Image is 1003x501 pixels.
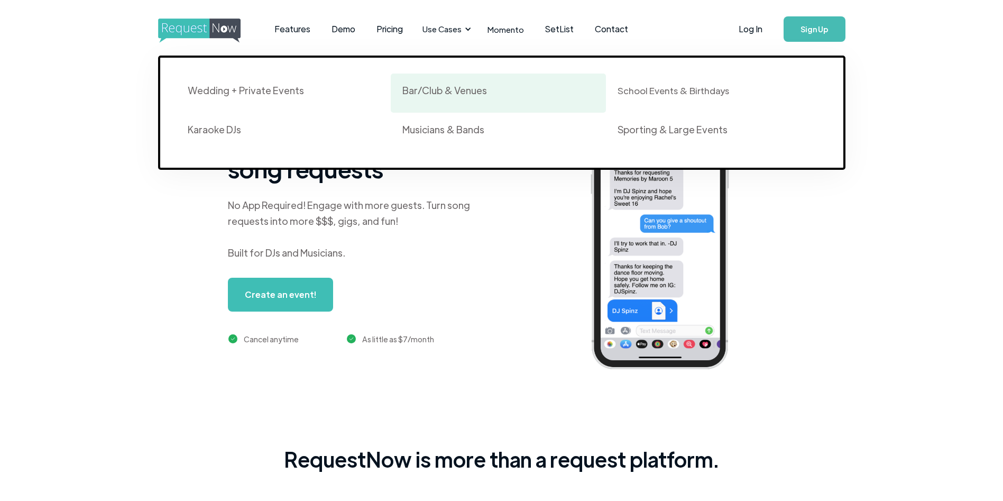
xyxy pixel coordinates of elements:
div: Wedding + Private Events [188,84,304,97]
a: Sporting & Large Events [606,113,821,152]
img: iphone screenshot [578,86,757,380]
a: home [158,19,237,40]
a: Contact [584,13,639,45]
a: Karaoke DJs [176,113,391,152]
div: No App Required! Engage with more guests. Turn song requests into more $$$, gigs, and fun! Built ... [228,197,492,261]
img: green checkmark [347,334,356,343]
div: Karaoke DJs [188,123,241,136]
div: Bar/Club & Venues [402,84,487,97]
a: Demo [321,13,366,45]
div: Use Cases [422,23,462,35]
a: Create an event! [228,278,333,312]
a: Momento [477,14,535,45]
a: Bar/Club & Venues [391,74,606,113]
img: green checkmark [228,334,237,343]
img: requestnow logo [158,19,260,43]
a: Sign Up [784,16,845,42]
a: School Events & Birthdays [606,74,821,113]
div: Musicians & Bands [402,123,484,136]
a: Log In [728,11,773,48]
div: Use Cases [416,13,474,45]
a: Wedding + Private Events [176,74,391,113]
a: SetList [535,13,584,45]
div: As little as $7/month [362,333,434,345]
div: Cancel anytime [244,333,299,345]
a: Pricing [366,13,413,45]
a: Features [264,13,321,45]
nav: Use Cases [158,42,845,170]
a: Musicians & Bands [391,113,606,152]
div: Sporting & Large Events [618,123,728,136]
div: School Events & Birthdays [618,84,729,97]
